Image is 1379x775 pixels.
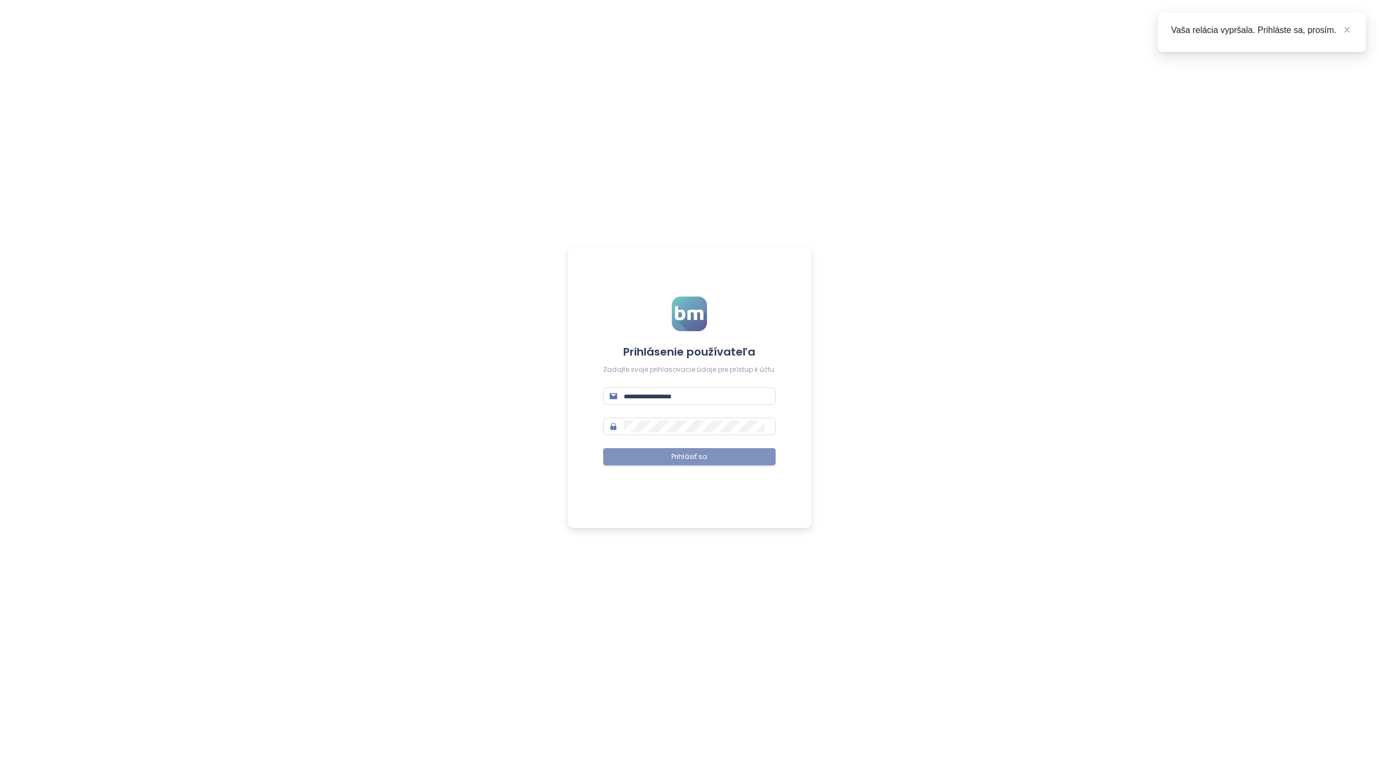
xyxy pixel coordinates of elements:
[603,448,776,465] button: Prihlásiť sa
[610,423,617,430] span: lock
[672,297,707,331] img: logo
[603,365,776,375] div: Zadajte svoje prihlasovacie údaje pre prístup k účtu.
[603,344,776,359] h4: Prihlásenie používateľa
[672,452,708,462] span: Prihlásiť sa
[1171,24,1353,37] div: Vaša relácia vypršala. Prihláste sa, prosím.
[610,392,617,400] span: mail
[1343,26,1351,34] span: close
